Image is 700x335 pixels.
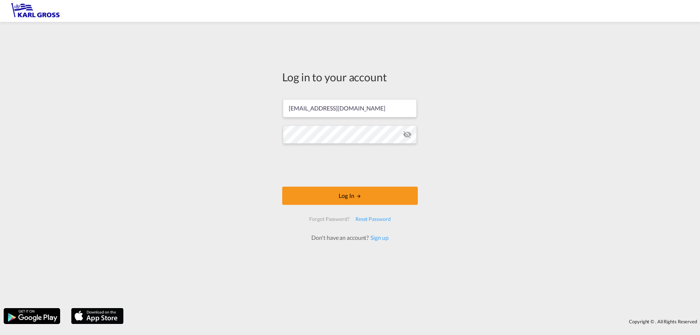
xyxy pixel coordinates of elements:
[295,151,405,179] iframe: reCAPTCHA
[11,3,60,19] img: 3269c73066d711f095e541db4db89301.png
[3,307,61,325] img: google.png
[403,130,412,139] md-icon: icon-eye-off
[127,315,700,328] div: Copyright © . All Rights Reserved
[353,213,394,226] div: Reset Password
[303,234,396,242] div: Don't have an account?
[282,69,418,85] div: Log in to your account
[369,234,388,241] a: Sign up
[306,213,352,226] div: Forgot Password?
[70,307,124,325] img: apple.png
[282,187,418,205] button: LOGIN
[283,99,417,117] input: Enter email/phone number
